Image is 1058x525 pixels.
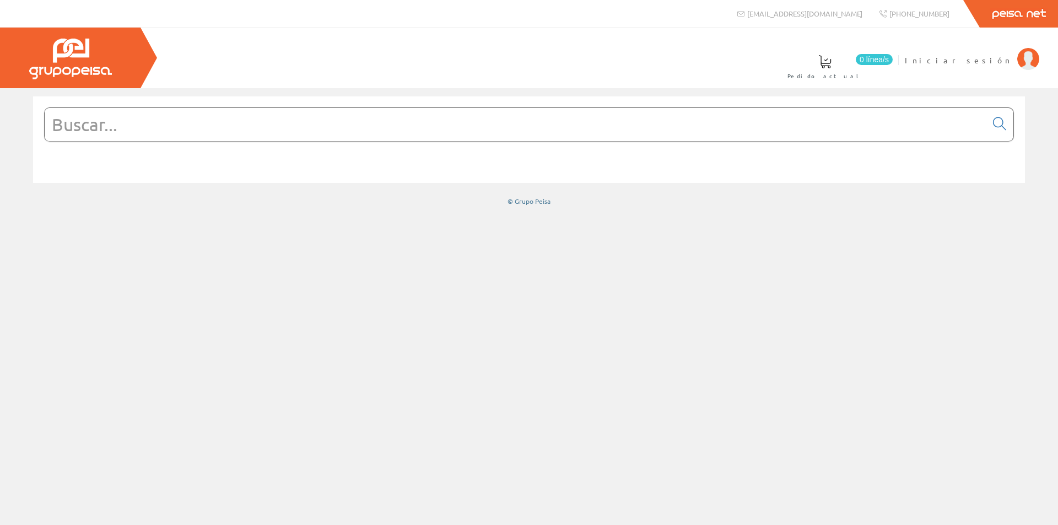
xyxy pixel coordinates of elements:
span: Iniciar sesión [905,55,1012,66]
a: Iniciar sesión [905,46,1039,56]
img: Grupo Peisa [29,39,112,79]
span: [EMAIL_ADDRESS][DOMAIN_NAME] [747,9,862,18]
span: [PHONE_NUMBER] [889,9,949,18]
div: © Grupo Peisa [33,197,1025,206]
input: Buscar... [45,108,986,141]
span: 0 línea/s [856,54,893,65]
span: Pedido actual [787,71,862,82]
